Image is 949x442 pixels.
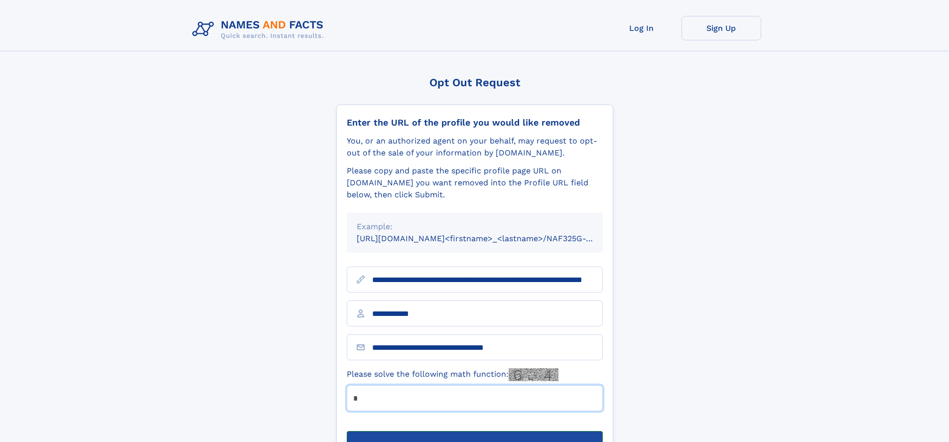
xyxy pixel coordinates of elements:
[188,16,332,43] img: Logo Names and Facts
[681,16,761,40] a: Sign Up
[357,234,622,243] small: [URL][DOMAIN_NAME]<firstname>_<lastname>/NAF325G-xxxxxxxx
[347,135,603,159] div: You, or an authorized agent on your behalf, may request to opt-out of the sale of your informatio...
[347,165,603,201] div: Please copy and paste the specific profile page URL on [DOMAIN_NAME] you want removed into the Pr...
[602,16,681,40] a: Log In
[357,221,593,233] div: Example:
[336,76,613,89] div: Opt Out Request
[347,368,558,381] label: Please solve the following math function:
[347,117,603,128] div: Enter the URL of the profile you would like removed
